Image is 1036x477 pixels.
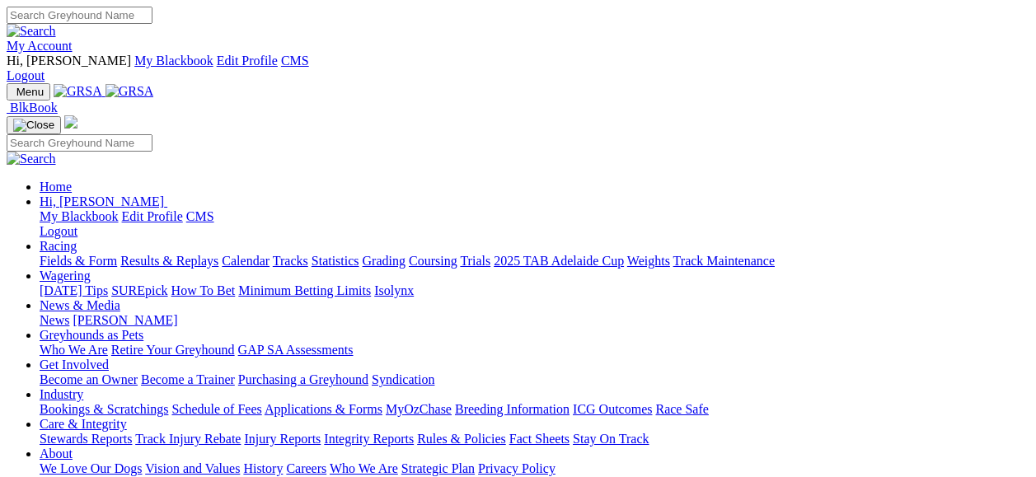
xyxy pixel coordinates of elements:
input: Search [7,7,152,24]
a: Become a Trainer [141,372,235,386]
a: Coursing [409,254,457,268]
a: SUREpick [111,283,167,297]
a: Who We Are [40,343,108,357]
span: Hi, [PERSON_NAME] [40,194,164,208]
a: Calendar [222,254,270,268]
img: Search [7,152,56,166]
img: GRSA [105,84,154,99]
a: We Love Our Dogs [40,461,142,475]
a: Results & Replays [120,254,218,268]
a: GAP SA Assessments [238,343,354,357]
a: Weights [627,254,670,268]
a: Racing [40,239,77,253]
a: Fields & Form [40,254,117,268]
button: Toggle navigation [7,116,61,134]
a: Injury Reports [244,432,321,446]
a: Stewards Reports [40,432,132,446]
div: Care & Integrity [40,432,1029,447]
a: Vision and Values [145,461,240,475]
a: Home [40,180,72,194]
a: Edit Profile [122,209,183,223]
div: Industry [40,402,1029,417]
a: Trials [460,254,490,268]
input: Search [7,134,152,152]
a: Privacy Policy [478,461,556,475]
div: About [40,461,1029,476]
a: Wagering [40,269,91,283]
a: Retire Your Greyhound [111,343,235,357]
div: Hi, [PERSON_NAME] [40,209,1029,239]
a: News & Media [40,298,120,312]
a: BlkBook [7,101,58,115]
a: Breeding Information [455,402,570,416]
div: News & Media [40,313,1029,328]
a: How To Bet [171,283,236,297]
a: Become an Owner [40,372,138,386]
a: News [40,313,69,327]
a: Hi, [PERSON_NAME] [40,194,167,208]
a: Strategic Plan [401,461,475,475]
img: GRSA [54,84,102,99]
a: Syndication [372,372,434,386]
div: Wagering [40,283,1029,298]
a: Rules & Policies [417,432,506,446]
a: Track Injury Rebate [135,432,241,446]
a: Purchasing a Greyhound [238,372,368,386]
a: Tracks [273,254,308,268]
a: My Blackbook [40,209,119,223]
a: CMS [186,209,214,223]
a: Track Maintenance [673,254,775,268]
span: BlkBook [10,101,58,115]
a: Grading [363,254,405,268]
a: Integrity Reports [324,432,414,446]
a: Logout [40,224,77,238]
a: ICG Outcomes [573,402,652,416]
a: Who We Are [330,461,398,475]
a: Logout [7,68,45,82]
img: Search [7,24,56,39]
div: Get Involved [40,372,1029,387]
a: Bookings & Scratchings [40,402,168,416]
a: Careers [286,461,326,475]
a: Fact Sheets [509,432,570,446]
a: Stay On Track [573,432,649,446]
span: Menu [16,86,44,98]
a: Get Involved [40,358,109,372]
span: Hi, [PERSON_NAME] [7,54,131,68]
a: 2025 TAB Adelaide Cup [494,254,624,268]
a: MyOzChase [386,402,452,416]
a: History [243,461,283,475]
a: Edit Profile [217,54,278,68]
a: CMS [281,54,309,68]
a: [PERSON_NAME] [73,313,177,327]
a: [DATE] Tips [40,283,108,297]
a: Applications & Forms [265,402,382,416]
a: About [40,447,73,461]
a: Industry [40,387,83,401]
img: logo-grsa-white.png [64,115,77,129]
a: My Blackbook [134,54,213,68]
a: Greyhounds as Pets [40,328,143,342]
a: Minimum Betting Limits [238,283,371,297]
a: Race Safe [655,402,708,416]
a: Isolynx [374,283,414,297]
div: My Account [7,54,1029,83]
div: Greyhounds as Pets [40,343,1029,358]
a: My Account [7,39,73,53]
img: Close [13,119,54,132]
a: Care & Integrity [40,417,127,431]
div: Racing [40,254,1029,269]
a: Statistics [312,254,359,268]
a: Schedule of Fees [171,402,261,416]
button: Toggle navigation [7,83,50,101]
